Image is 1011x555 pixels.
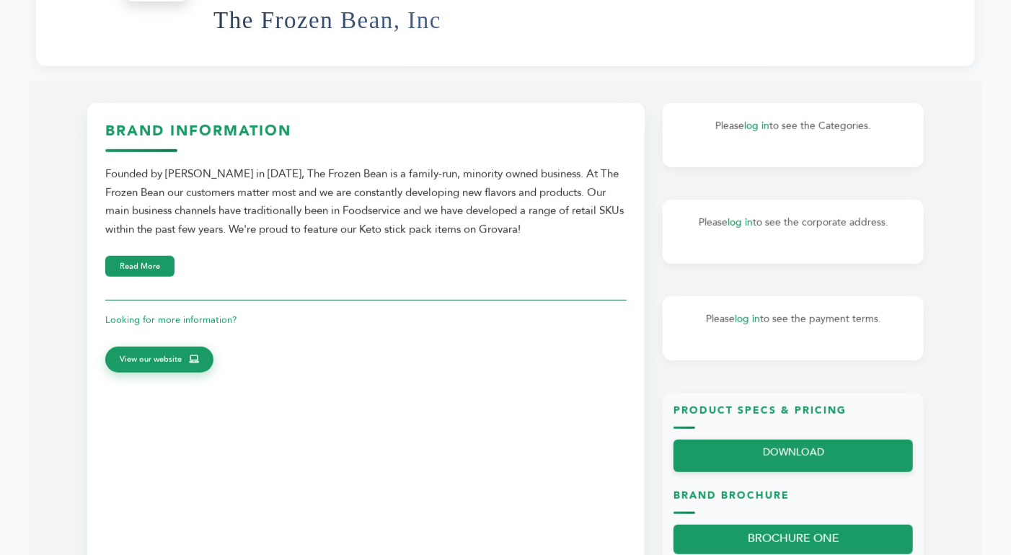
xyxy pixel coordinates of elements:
[677,311,909,328] p: Please to see the payment terms.
[105,311,627,329] p: Looking for more information?
[105,347,213,373] a: View our website
[674,525,913,554] a: BROCHURE ONE
[120,353,182,366] span: View our website
[677,117,909,135] p: Please to see the Categories.
[744,119,769,133] a: log in
[105,121,627,152] h3: Brand Information
[105,165,627,239] div: Founded by [PERSON_NAME] in [DATE], The Frozen Bean is a family-run, minority owned business. At ...
[677,214,909,231] p: Please to see the corporate address.
[735,312,760,326] a: log in
[674,404,913,429] h3: Product Specs & Pricing
[728,216,753,229] a: log in
[674,489,913,514] h3: Brand Brochure
[105,256,175,277] button: Read More
[674,440,913,472] a: DOWNLOAD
